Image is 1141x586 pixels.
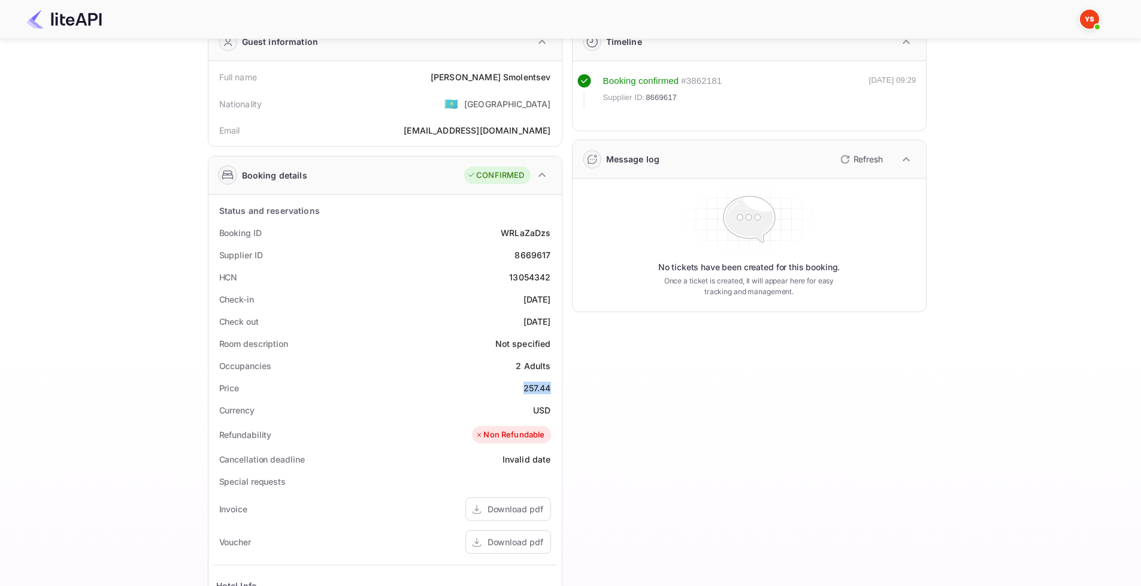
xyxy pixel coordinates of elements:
[219,382,240,394] div: Price
[242,169,307,182] div: Booking details
[854,153,883,165] p: Refresh
[444,93,458,114] span: United States
[475,429,544,441] div: Non Refundable
[488,536,543,548] div: Download pdf
[219,293,254,306] div: Check-in
[523,315,551,328] div: [DATE]
[514,249,550,261] div: 8669617
[1080,10,1099,29] img: Yandex Support
[603,92,645,104] span: Supplier ID:
[603,74,679,88] div: Booking confirmed
[606,35,642,48] div: Timeline
[681,74,722,88] div: # 3862181
[219,249,263,261] div: Supplier ID
[219,337,288,350] div: Room description
[219,226,262,239] div: Booking ID
[219,503,247,515] div: Invoice
[488,503,543,515] div: Download pdf
[219,428,272,441] div: Refundability
[833,150,888,169] button: Refresh
[219,271,238,283] div: HCN
[219,98,262,110] div: Nationality
[219,360,271,372] div: Occupancies
[869,74,916,109] div: [DATE] 09:29
[219,124,240,137] div: Email
[523,293,551,306] div: [DATE]
[467,170,524,182] div: CONFIRMED
[219,453,305,466] div: Cancellation deadline
[219,475,286,488] div: Special requests
[533,404,550,416] div: USD
[464,98,551,110] div: [GEOGRAPHIC_DATA]
[503,453,551,466] div: Invalid date
[646,92,677,104] span: 8669617
[242,35,319,48] div: Guest information
[606,153,660,165] div: Message log
[655,276,844,297] p: Once a ticket is created, it will appear here for easy tracking and management.
[523,382,551,394] div: 257.44
[219,204,320,217] div: Status and reservations
[431,71,551,83] div: [PERSON_NAME] Smolentsev
[26,10,102,29] img: LiteAPI Logo
[509,271,550,283] div: 13054342
[658,261,840,273] p: No tickets have been created for this booking.
[501,226,550,239] div: WRLaZaDzs
[495,337,551,350] div: Not specified
[516,360,550,372] div: 2 Adults
[404,124,550,137] div: [EMAIL_ADDRESS][DOMAIN_NAME]
[219,71,257,83] div: Full name
[219,315,259,328] div: Check out
[219,404,255,416] div: Currency
[219,536,251,548] div: Voucher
